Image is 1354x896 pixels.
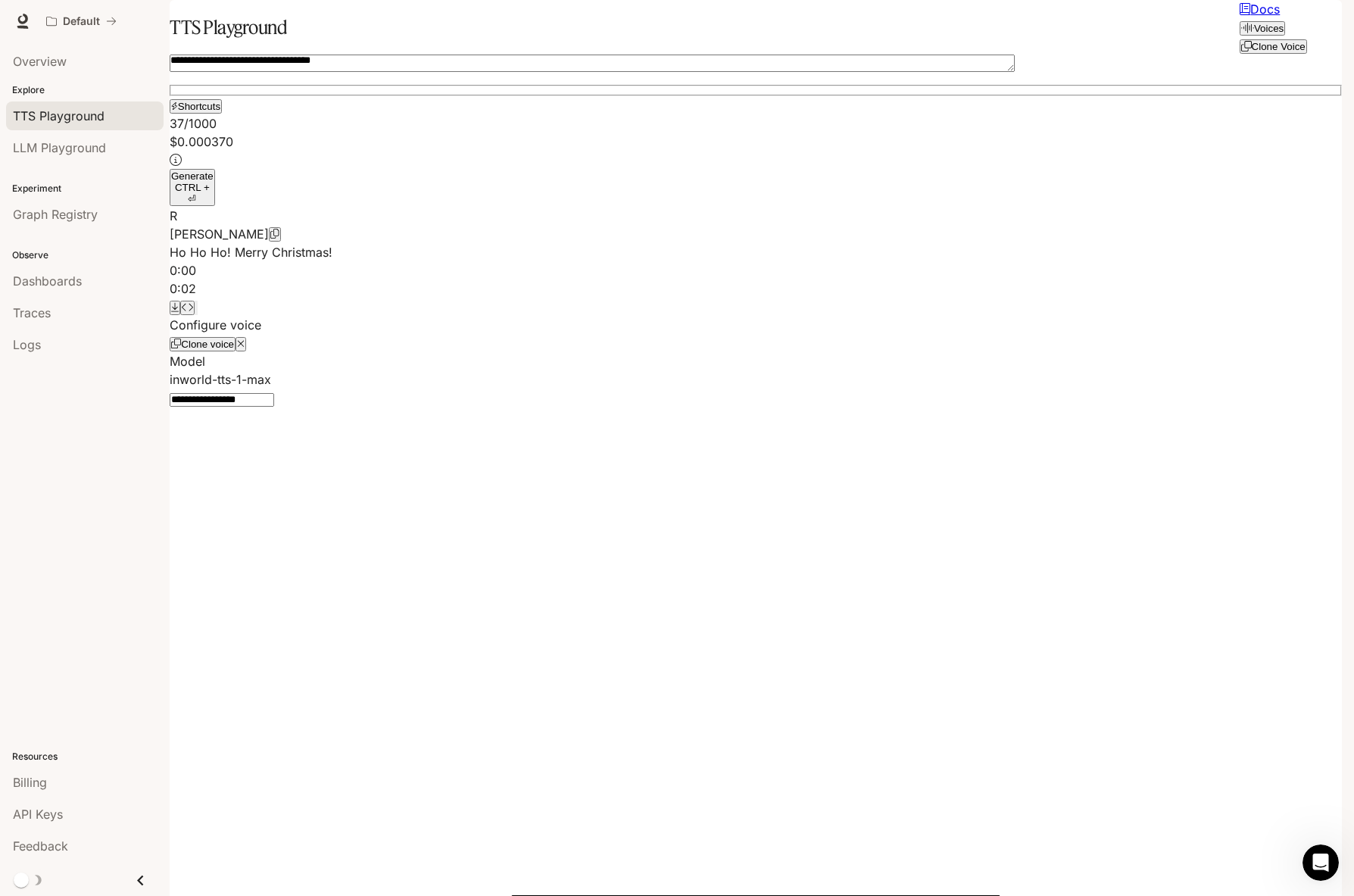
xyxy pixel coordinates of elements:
[171,182,214,193] p: CTRL +
[170,352,1342,370] p: Model
[170,370,1342,389] div: inworld-tts-1-max
[63,15,100,28] p: Default
[170,12,287,42] h1: TTS Playground
[171,182,214,204] p: ⏎
[170,169,215,206] button: GenerateCTRL +⏎
[1240,39,1306,54] button: Clone Voice
[170,99,222,114] button: Shortcuts
[269,227,281,242] button: Copy Voice ID
[39,6,123,36] button: All workspaces
[170,301,180,315] button: Download audio
[170,225,269,243] p: [PERSON_NAME]
[170,281,196,296] span: 0:02
[180,301,195,315] button: Inspect
[170,114,1342,133] p: 37 / 1000
[170,133,1342,151] p: $ 0.000370
[170,207,1342,225] div: R
[170,243,1342,261] p: Ho Ho Ho! Merry Christmas!
[170,263,196,278] span: 0:00
[1303,844,1339,881] iframe: Intercom live chat
[170,316,1342,334] p: Configure voice
[170,337,236,351] button: Clone voice
[1240,2,1280,17] a: Docs
[1240,21,1285,36] button: Voices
